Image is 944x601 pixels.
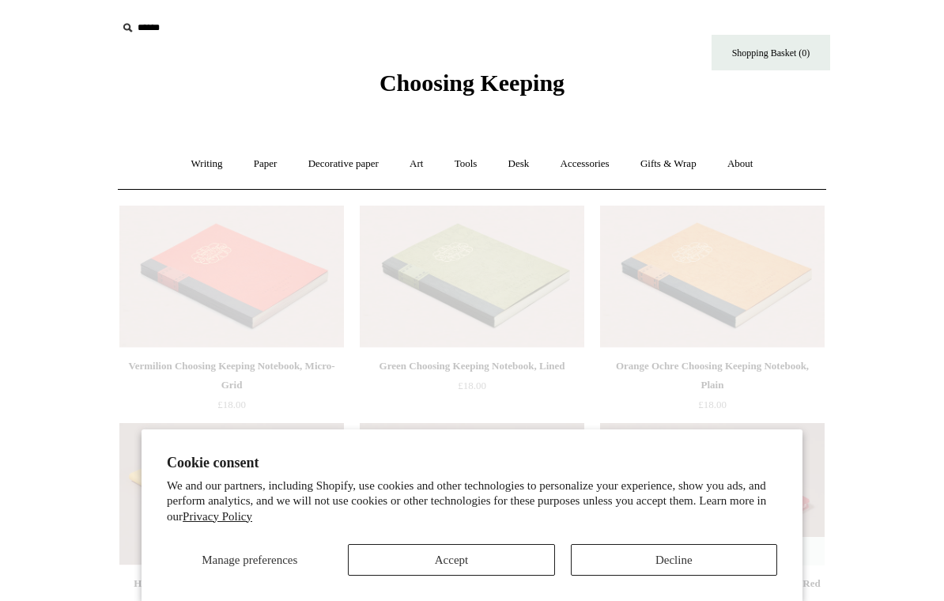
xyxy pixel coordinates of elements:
[440,143,492,185] a: Tools
[123,357,340,395] div: Vermilion Choosing Keeping Notebook, Micro-Grid
[698,399,727,410] span: £18.00
[458,380,486,391] span: £18.00
[119,423,344,565] img: Hardback "Composition Ledger" Notebook, Bright Yellow Spine
[294,143,393,185] a: Decorative paper
[360,206,584,348] a: Green Choosing Keeping Notebook, Lined Green Choosing Keeping Notebook, Lined
[600,206,825,348] a: Orange Ochre Choosing Keeping Notebook, Plain Orange Ochre Choosing Keeping Notebook, Plain
[364,357,580,376] div: Green Choosing Keeping Notebook, Lined
[360,206,584,348] img: Green Choosing Keeping Notebook, Lined
[167,478,777,525] p: We and our partners, including Shopify, use cookies and other technologies to personalize your ex...
[494,143,544,185] a: Desk
[202,554,297,566] span: Manage preferences
[119,206,344,348] a: Vermilion Choosing Keeping Notebook, Micro-Grid Vermilion Choosing Keeping Notebook, Micro-Grid
[217,399,246,410] span: £18.00
[360,423,584,565] a: Hardback "Composition Ledger" Notebook, Baby Pink Spine Hardback "Composition Ledger" Notebook, B...
[379,70,565,96] span: Choosing Keeping
[600,357,825,421] a: Orange Ochre Choosing Keeping Notebook, Plain £18.00
[571,544,777,576] button: Decline
[712,35,830,70] a: Shopping Basket (0)
[348,544,554,576] button: Accept
[604,357,821,395] div: Orange Ochre Choosing Keeping Notebook, Plain
[119,206,344,348] img: Vermilion Choosing Keeping Notebook, Micro-Grid
[395,143,437,185] a: Art
[167,544,332,576] button: Manage preferences
[240,143,292,185] a: Paper
[626,143,711,185] a: Gifts & Wrap
[600,423,825,565] a: Hardback "Composition Ledger" Notebook, Red Spine Hardback "Composition Ledger" Notebook, Red Spi...
[183,510,252,523] a: Privacy Policy
[360,423,584,565] img: Hardback "Composition Ledger" Notebook, Baby Pink Spine
[167,455,777,471] h2: Cookie consent
[546,143,624,185] a: Accessories
[119,357,344,421] a: Vermilion Choosing Keeping Notebook, Micro-Grid £18.00
[360,357,584,421] a: Green Choosing Keeping Notebook, Lined £18.00
[177,143,237,185] a: Writing
[713,143,768,185] a: About
[119,423,344,565] a: Hardback "Composition Ledger" Notebook, Bright Yellow Spine Hardback "Composition Ledger" Noteboo...
[600,423,825,565] img: Hardback "Composition Ledger" Notebook, Red Spine
[379,82,565,93] a: Choosing Keeping
[600,206,825,348] img: Orange Ochre Choosing Keeping Notebook, Plain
